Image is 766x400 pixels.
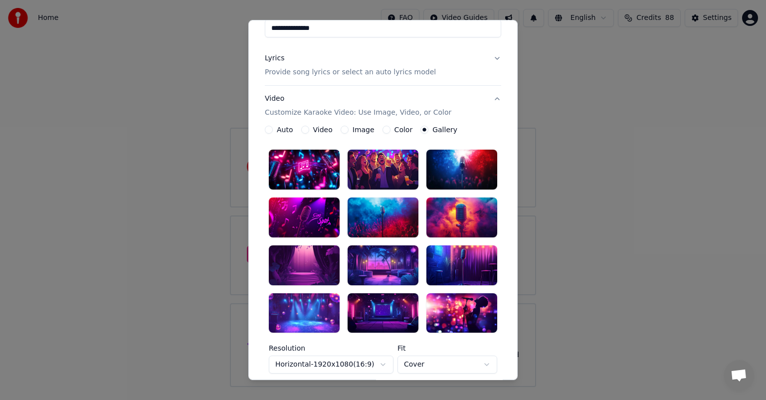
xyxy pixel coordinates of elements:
div: Lyrics [265,53,284,63]
button: LyricsProvide song lyrics or select an auto lyrics model [265,45,501,85]
label: Color [394,126,413,133]
p: Customize Karaoke Video: Use Image, Video, or Color [265,108,451,118]
label: Gallery [432,126,457,133]
label: Fit [397,345,497,352]
label: Resolution [269,345,393,352]
label: Image [353,126,375,133]
label: Auto [277,126,293,133]
p: Provide song lyrics or select an auto lyrics model [265,67,436,77]
button: VideoCustomize Karaoke Video: Use Image, Video, or Color [265,86,501,126]
label: Video [313,126,333,133]
div: Video [265,94,451,118]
